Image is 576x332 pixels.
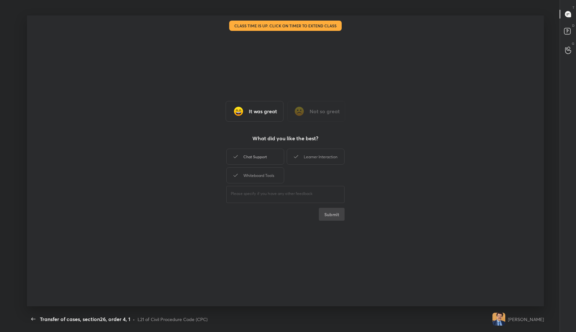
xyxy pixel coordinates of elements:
[492,313,505,326] img: 7fd3a1bea5454cfebe56b01c29204fd9.jpg
[508,316,544,323] div: [PERSON_NAME]
[226,149,284,165] div: Chat Support
[572,5,574,10] p: T
[232,105,245,118] img: grinning_face_with_smiling_eyes_cmp.gif
[40,315,130,323] div: Transfer of cases, section26, order 4, 1
[133,316,135,323] div: •
[138,316,208,323] div: L21 of Civil Procedure Code (CPC)
[252,134,318,142] h3: What did you like the best?
[572,23,574,28] p: D
[293,105,306,118] img: frowning_face_cmp.gif
[249,107,277,115] h3: It was great
[572,41,574,46] p: G
[226,167,284,183] div: Whiteboard Tools
[310,107,340,115] h3: Not so great
[287,149,345,165] div: Learner Interaction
